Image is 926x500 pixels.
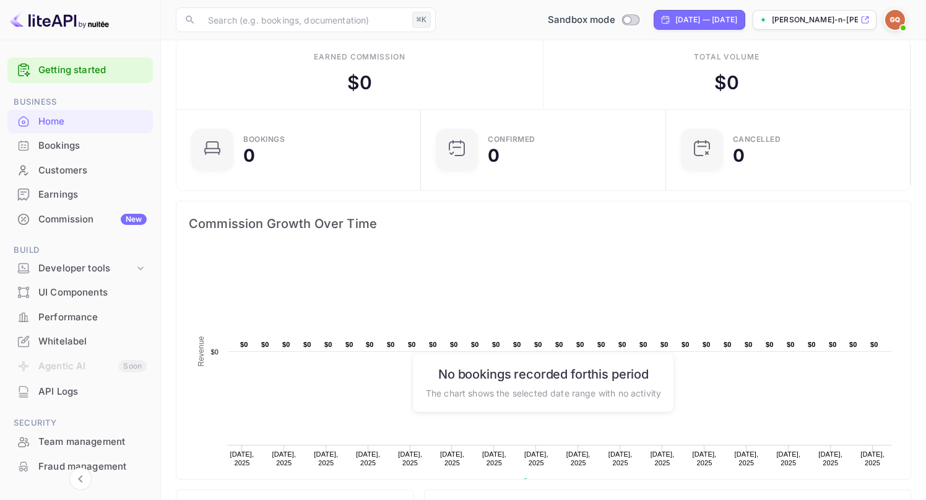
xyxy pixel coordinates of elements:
div: Earned commission [314,51,405,63]
span: Sandbox mode [548,13,615,27]
text: $0 [303,341,311,348]
text: $0 [282,341,290,348]
text: $0 [870,341,878,348]
div: $ 0 [347,69,372,97]
div: Total volume [694,51,760,63]
a: Performance [7,305,153,328]
text: $0 [808,341,816,348]
text: [DATE], 2025 [440,450,464,467]
text: $0 [724,341,732,348]
text: [DATE], 2025 [314,450,338,467]
text: $0 [766,341,774,348]
text: [DATE], 2025 [860,450,885,467]
div: Switch to Production mode [543,13,644,27]
img: Gastón Quiroga [885,10,905,30]
text: $0 [513,341,521,348]
text: $0 [240,341,248,348]
div: Earnings [7,183,153,207]
text: $0 [450,341,458,348]
text: [DATE], 2025 [734,450,758,467]
div: New [121,214,147,225]
text: [DATE], 2025 [566,450,591,467]
div: Customers [7,159,153,183]
a: Bookings [7,134,153,157]
div: Fraud management [38,460,147,474]
text: $0 [534,341,542,348]
text: [DATE], 2025 [230,450,254,467]
div: Earnings [38,188,147,202]
text: $0 [408,341,416,348]
button: Collapse navigation [69,468,92,490]
a: Fraud management [7,455,153,478]
text: [DATE], 2025 [693,450,717,467]
text: [DATE], 2025 [272,450,296,467]
div: Bookings [38,139,147,153]
text: $0 [682,341,690,348]
text: $0 [787,341,795,348]
text: $0 [471,341,479,348]
p: [PERSON_NAME]-n-[PERSON_NAME]-migka.n... [772,14,858,25]
div: 0 [733,147,745,164]
div: Fraud management [7,455,153,479]
a: Getting started [38,63,147,77]
div: API Logs [38,385,147,399]
text: $0 [555,341,563,348]
a: Home [7,110,153,133]
div: 0 [243,147,255,164]
div: Getting started [7,58,153,83]
p: The chart shows the selected date range with no activity [426,386,661,399]
text: $0 [345,341,353,348]
text: [DATE], 2025 [818,450,842,467]
text: $0 [639,341,647,348]
text: $0 [660,341,669,348]
div: Team management [38,435,147,449]
text: [DATE], 2025 [398,450,422,467]
div: Performance [7,305,153,330]
div: Whitelabel [7,330,153,354]
div: 0 [488,147,500,164]
div: $ 0 [714,69,739,97]
div: Audit logs [38,484,147,498]
div: Home [38,115,147,129]
div: Bookings [7,134,153,158]
text: $0 [324,341,332,348]
div: UI Components [7,281,153,305]
text: [DATE], 2025 [608,450,633,467]
a: Whitelabel [7,330,153,353]
h6: No bookings recorded for this period [426,366,661,381]
text: $0 [261,341,269,348]
text: $0 [492,341,500,348]
text: [DATE], 2025 [776,450,800,467]
div: CANCELLED [733,136,781,143]
text: $0 [429,341,437,348]
text: $0 [387,341,395,348]
text: $0 [829,341,837,348]
div: Team management [7,430,153,454]
text: [DATE], 2025 [482,450,506,467]
div: Customers [38,164,147,178]
div: Performance [38,310,147,325]
div: Confirmed [488,136,535,143]
text: $0 [618,341,626,348]
a: Earnings [7,183,153,206]
div: Whitelabel [38,335,147,349]
div: API Logs [7,380,153,404]
img: LiteAPI logo [10,10,109,30]
div: ⌘K [412,12,431,28]
div: Developer tools [38,261,134,276]
text: Revenue [534,478,565,487]
text: $0 [597,341,605,348]
a: Customers [7,159,153,182]
a: API Logs [7,380,153,403]
text: Revenue [197,336,206,366]
text: $0 [703,341,711,348]
text: $0 [366,341,374,348]
a: Team management [7,430,153,453]
div: Home [7,110,153,134]
text: $0 [576,341,584,348]
div: Commission [38,213,147,227]
div: Bookings [243,136,285,143]
text: $0 [210,348,219,356]
div: UI Components [38,286,147,300]
div: [DATE] — [DATE] [675,14,737,25]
